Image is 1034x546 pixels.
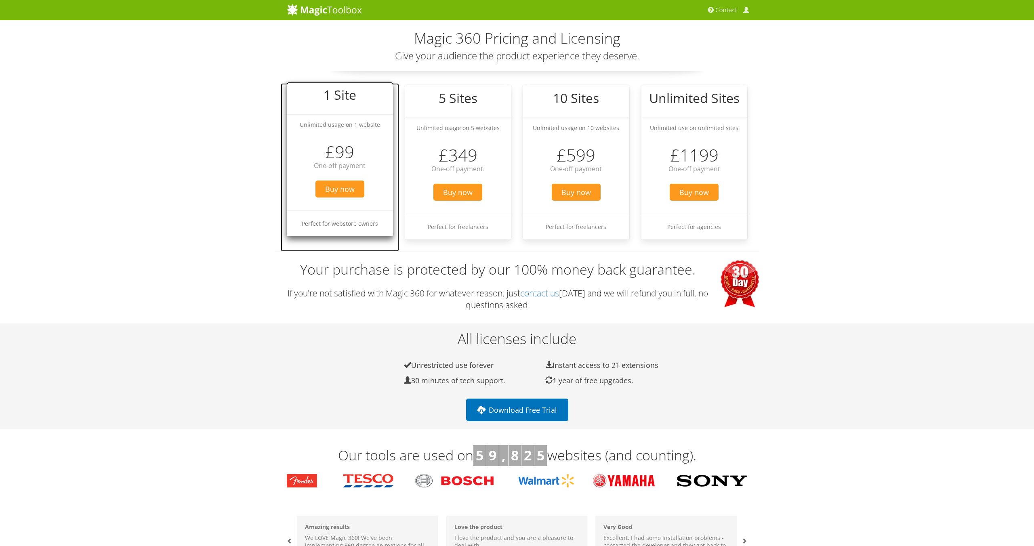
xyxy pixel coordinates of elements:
[287,30,747,46] h2: Magic 360 Pricing and Licensing
[466,399,568,421] a: Download Free Trial
[527,376,668,385] li: 1 year of free upgrades.
[670,184,719,201] span: Buy now
[511,446,519,464] b: 8
[552,184,601,201] span: Buy now
[489,446,496,464] b: 9
[305,524,430,530] h6: Amazing results
[715,6,737,14] span: Contact
[537,446,544,464] b: 5
[523,118,629,138] li: Unlimited usage on 10 websites
[641,118,748,138] li: Unlimited use on unlimited sites
[405,118,511,138] li: Unlimited usage on 5 websites
[668,164,720,173] span: One-off payment
[476,446,483,464] b: 5
[287,114,393,134] li: Unlimited usage on 1 website
[433,184,482,201] span: Buy now
[314,161,366,170] span: One-off payment
[523,214,629,239] li: Perfect for freelancers
[553,89,599,107] big: 10 Sites
[641,214,748,239] li: Perfect for agencies
[520,288,559,299] a: contact us
[524,446,532,464] b: 2
[405,214,511,239] li: Perfect for freelancers
[315,181,364,197] span: Buy now
[275,288,759,311] p: If you're not satisfied with Magic 360 for whatever reason, just [DATE] and we will refund you in...
[502,446,506,464] b: ,
[603,524,729,530] h6: Very Good
[431,164,485,173] span: One-off payment.
[454,524,580,530] h6: Love the product
[287,4,362,16] img: MagicToolbox.com - Image tools for your website
[287,50,747,61] h3: Give your audience the product experience they deserve.
[649,89,740,107] big: Unlimited Sites
[287,143,393,161] h3: £99
[324,86,356,103] big: 1 Site
[721,260,759,307] img: 30 days money-back guarantee
[405,146,511,164] h3: £349
[523,146,629,164] h3: £599
[275,331,759,347] h2: All licenses include
[386,361,527,370] li: Unrestricted use forever
[439,89,477,107] big: 5 Sites
[287,474,747,487] img: magictoolbox-customers.png
[550,164,602,173] span: One-off payment
[641,146,748,164] h3: £1199
[281,445,753,466] h3: Our tools are used on websites (and counting).
[527,361,668,370] li: Instant access to 21 extensions
[386,376,527,385] li: 30 minutes of tech support.
[287,210,393,236] li: Perfect for webstore owners
[275,260,759,279] h3: Your purchase is protected by our 100% money back guarantee.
